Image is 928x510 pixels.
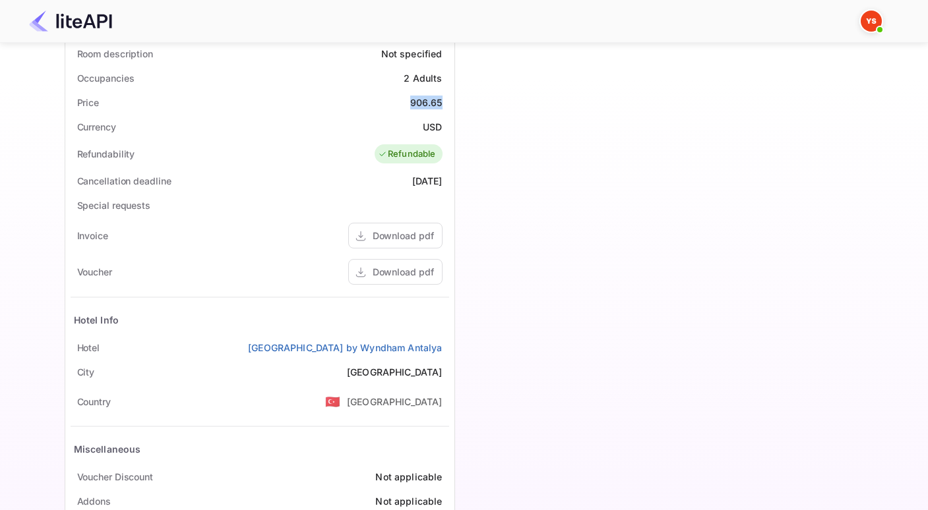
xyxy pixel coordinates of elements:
[77,71,135,85] div: Occupancies
[29,11,112,32] img: LiteAPI Logo
[410,96,443,109] div: 906.65
[74,442,141,456] div: Miscellaneous
[77,341,100,354] div: Hotel
[77,229,108,242] div: Invoice
[77,96,100,109] div: Price
[325,389,340,413] span: United States
[423,120,442,134] div: USD
[77,198,150,212] div: Special requests
[375,494,442,508] div: Not applicable
[381,47,443,61] div: Not specified
[77,470,153,484] div: Voucher Discount
[77,365,95,379] div: City
[74,313,119,327] div: Hotel Info
[77,120,116,134] div: Currency
[77,395,111,409] div: Country
[373,265,434,279] div: Download pdf
[77,494,111,508] div: Addons
[77,147,135,161] div: Refundability
[412,174,443,188] div: [DATE]
[861,11,882,32] img: Yandex Support
[77,47,153,61] div: Room description
[248,341,442,354] a: [GEOGRAPHIC_DATA] by Wyndham Antalya
[77,265,112,279] div: Voucher
[375,470,442,484] div: Not applicable
[347,395,443,409] div: [GEOGRAPHIC_DATA]
[378,148,436,161] div: Refundable
[347,365,443,379] div: [GEOGRAPHIC_DATA]
[404,71,442,85] div: 2 Adults
[77,174,171,188] div: Cancellation deadline
[373,229,434,242] div: Download pdf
